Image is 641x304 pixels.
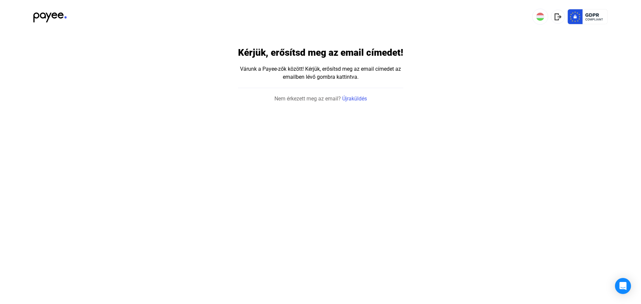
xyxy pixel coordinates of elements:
img: HU [536,13,544,21]
img: gdpr [568,9,608,25]
span: Nem érkezett meg az email? [274,95,341,103]
img: black-payee-blue-dot.svg [33,9,67,22]
div: Open Intercom Messenger [615,278,631,294]
button: logout-grey [551,10,565,24]
h1: Kérjük, erősítsd meg az email címedet! [238,47,403,58]
img: logout-grey [555,13,562,20]
div: Várunk a Payee-zők között! Kérjük, erősítsd meg az email címedet az emailben lévő gombra kattintva. [238,65,403,81]
a: Újraküldés [342,95,367,103]
button: HU [532,9,548,25]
